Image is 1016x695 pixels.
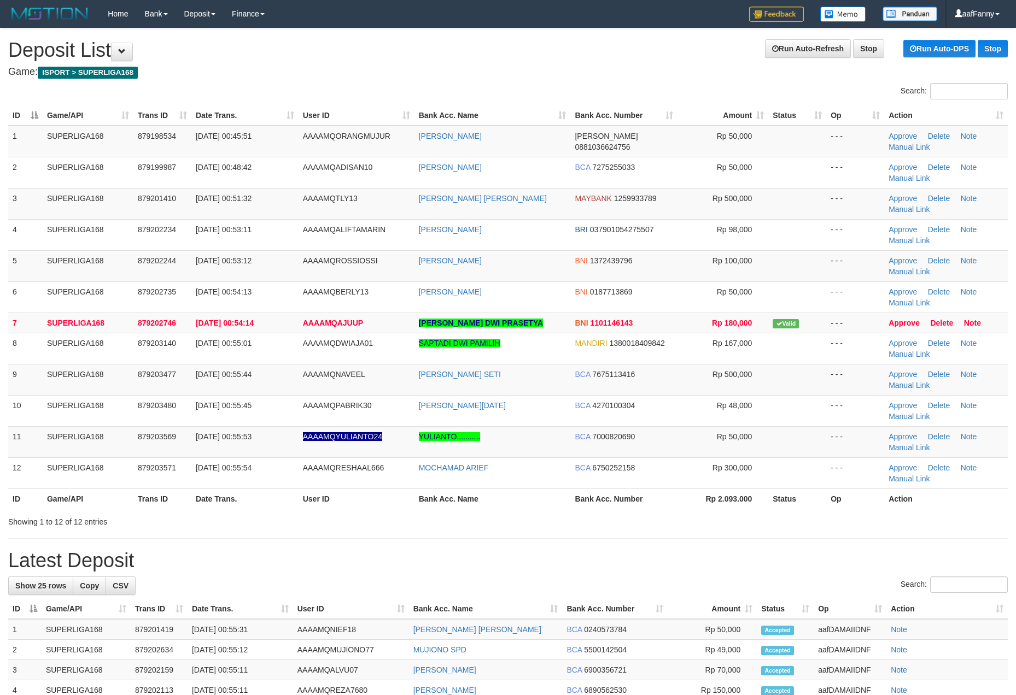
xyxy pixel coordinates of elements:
[713,256,752,265] span: Rp 100,000
[889,412,930,421] a: Manual Link
[575,287,587,296] span: BNI
[928,194,950,203] a: Delete
[419,256,482,265] a: [PERSON_NAME]
[138,163,176,172] span: 879199987
[567,665,582,674] span: BCA
[196,432,252,441] span: [DATE] 00:55:53
[826,281,884,313] td: - - -
[889,143,930,151] a: Manual Link
[419,401,506,410] a: [PERSON_NAME][DATE]
[590,287,633,296] span: Copy 0187713869 to clipboard
[826,126,884,157] td: - - -
[43,426,133,457] td: SUPERLIGA168
[761,666,794,675] span: Accepted
[961,287,977,296] a: Note
[43,364,133,395] td: SUPERLIGA168
[928,339,950,347] a: Delete
[8,660,42,680] td: 3
[826,219,884,250] td: - - -
[293,660,409,680] td: AAAAMQALVU07
[678,105,768,126] th: Amount: activate to sort column ascending
[196,256,252,265] span: [DATE] 00:53:12
[814,660,886,680] td: aafDAMAIIDNF
[42,619,131,640] td: SUPERLIGA168
[717,401,752,410] span: Rp 48,000
[590,319,633,327] span: Copy 1101146143 to clipboard
[609,339,664,347] span: Copy 1380018409842 to clipboard
[903,40,976,57] a: Run Auto-DPS
[42,660,131,680] td: SUPERLIGA168
[8,281,43,313] td: 6
[717,432,752,441] span: Rp 50,000
[889,443,930,452] a: Manual Link
[8,39,1008,61] h1: Deposit List
[413,645,466,654] a: MUJIONO SPD
[761,626,794,635] span: Accepted
[883,7,937,21] img: panduan.png
[113,581,129,590] span: CSV
[43,188,133,219] td: SUPERLIGA168
[590,256,633,265] span: Copy 1372439796 to clipboard
[188,640,293,660] td: [DATE] 00:55:12
[814,599,886,619] th: Op: activate to sort column ascending
[409,599,563,619] th: Bank Acc. Name: activate to sort column ascending
[961,432,977,441] a: Note
[901,83,1008,99] label: Search:
[814,619,886,640] td: aafDAMAIIDNF
[575,432,590,441] span: BCA
[575,194,611,203] span: MAYBANK
[8,488,43,509] th: ID
[303,132,390,140] span: AAAAMQORANGMUJUR
[814,640,886,660] td: aafDAMAIIDNF
[80,581,99,590] span: Copy
[8,640,42,660] td: 2
[757,599,814,619] th: Status: activate to sort column ascending
[8,426,43,457] td: 11
[43,457,133,488] td: SUPERLIGA168
[592,463,635,472] span: Copy 6750252158 to clipboard
[419,194,547,203] a: [PERSON_NAME] [PERSON_NAME]
[138,194,176,203] span: 879201410
[717,225,752,234] span: Rp 98,000
[188,599,293,619] th: Date Trans.: activate to sort column ascending
[889,463,917,472] a: Approve
[8,219,43,250] td: 4
[8,457,43,488] td: 12
[43,250,133,281] td: SUPERLIGA168
[131,619,188,640] td: 879201419
[303,432,382,441] span: Nama rekening ada tanda titik/strip, harap diedit
[889,350,930,358] a: Manual Link
[8,126,43,157] td: 1
[853,39,884,58] a: Stop
[668,619,757,640] td: Rp 50,000
[196,225,252,234] span: [DATE] 00:53:11
[303,256,378,265] span: AAAAMQROSSIOSSI
[930,576,1008,593] input: Search:
[196,370,252,379] span: [DATE] 00:55:44
[584,645,627,654] span: Copy 5500142504 to clipboard
[891,686,907,694] a: Note
[196,339,252,347] span: [DATE] 00:55:01
[768,105,826,126] th: Status: activate to sort column ascending
[106,576,136,595] a: CSV
[889,174,930,182] a: Manual Link
[133,105,191,126] th: Trans ID: activate to sort column ascending
[303,370,365,379] span: AAAAMQNAVEEL
[419,463,489,472] a: MOCHAMAD ARIEF
[196,319,254,327] span: [DATE] 00:54:14
[713,370,752,379] span: Rp 500,000
[889,381,930,390] a: Manual Link
[930,83,1008,99] input: Search:
[43,395,133,426] td: SUPERLIGA168
[138,132,176,140] span: 879198534
[419,287,482,296] a: [PERSON_NAME]
[8,599,42,619] th: ID: activate to sort column descending
[761,646,794,655] span: Accepted
[901,576,1008,593] label: Search:
[889,267,930,276] a: Manual Link
[889,194,917,203] a: Approve
[891,625,907,634] a: Note
[891,665,907,674] a: Note
[889,370,917,379] a: Approve
[188,660,293,680] td: [DATE] 00:55:11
